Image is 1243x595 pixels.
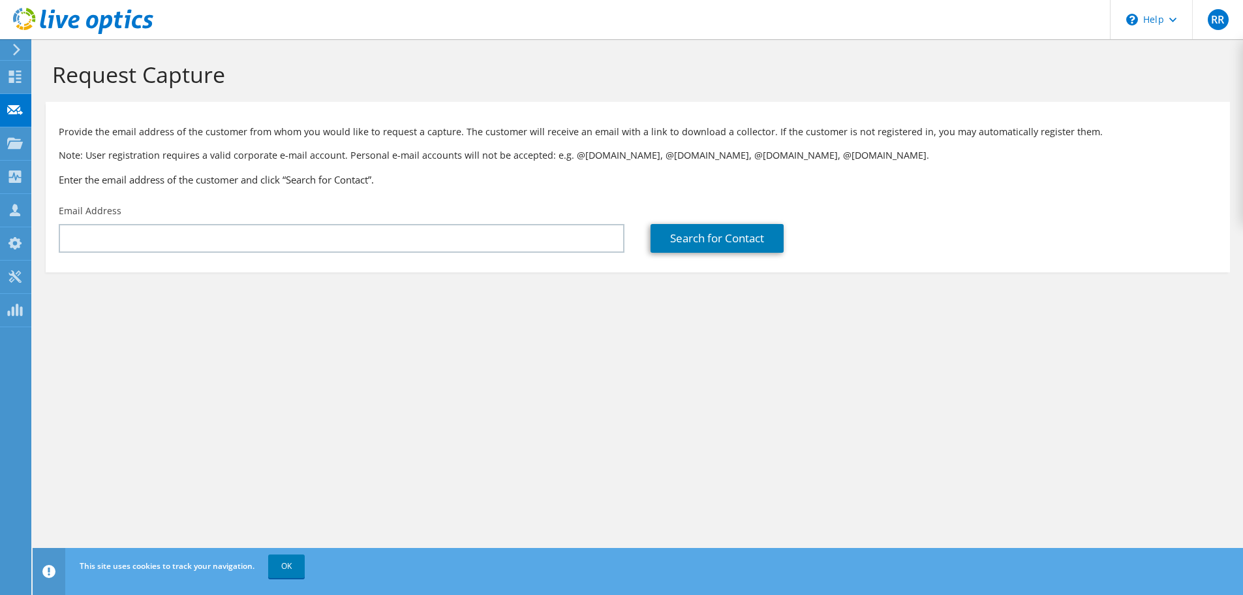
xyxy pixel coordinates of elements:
[59,172,1217,187] h3: Enter the email address of the customer and click “Search for Contact”.
[268,555,305,578] a: OK
[1126,14,1138,25] svg: \n
[59,125,1217,139] p: Provide the email address of the customer from whom you would like to request a capture. The cust...
[651,224,784,253] a: Search for Contact
[59,148,1217,163] p: Note: User registration requires a valid corporate e-mail account. Personal e-mail accounts will ...
[52,61,1217,88] h1: Request Capture
[1208,9,1229,30] span: RR
[80,560,254,571] span: This site uses cookies to track your navigation.
[59,204,121,217] label: Email Address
